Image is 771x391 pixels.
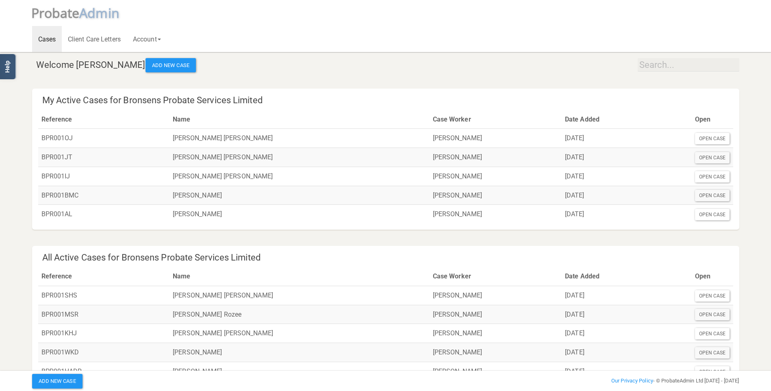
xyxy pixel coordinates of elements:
td: [DATE] [562,324,691,343]
td: [PERSON_NAME] [169,186,430,205]
td: [PERSON_NAME] [430,148,562,167]
td: [PERSON_NAME] Rozee [169,305,430,324]
div: Open Case [695,190,730,201]
th: Reference [38,110,169,129]
td: [PERSON_NAME] [PERSON_NAME] [169,148,430,167]
a: Cases [32,26,62,52]
td: [PERSON_NAME] [430,324,562,343]
td: [PERSON_NAME] [430,362,562,381]
span: P [31,4,80,22]
div: Open Case [695,171,730,182]
td: [PERSON_NAME] [430,343,562,362]
div: Open Case [695,133,730,144]
div: Open Case [695,290,730,302]
td: BPR001BMC [38,186,169,205]
td: BPR001IJ [38,167,169,186]
a: Client Care Letters [62,26,127,52]
td: [PERSON_NAME] [PERSON_NAME] [169,129,430,148]
input: Search... [638,58,739,72]
div: Open Case [695,366,730,378]
span: dmin [87,4,119,22]
h4: Welcome [PERSON_NAME] [36,58,739,73]
td: BPR001OJ [38,129,169,148]
div: Open Case [695,309,730,320]
th: Open [692,267,733,286]
td: [DATE] [562,148,692,167]
th: Case Worker [430,110,562,129]
td: [PERSON_NAME] [169,362,430,381]
a: Account [127,26,167,52]
td: BPR001SHS [38,286,170,305]
th: Open [692,110,733,129]
td: [DATE] [562,286,691,305]
td: [PERSON_NAME] [PERSON_NAME] [169,167,430,186]
td: [DATE] [562,362,691,381]
div: Open Case [695,328,730,339]
td: [PERSON_NAME] [169,205,430,224]
td: BPR001MSR [38,305,170,324]
th: Date Added [562,267,691,286]
th: Date Added [562,110,692,129]
td: [DATE] [562,167,692,186]
td: [PERSON_NAME] [430,129,562,148]
td: BPR001AL [38,205,169,224]
div: Open Case [695,152,730,163]
td: [DATE] [562,343,691,362]
td: [PERSON_NAME] [169,343,430,362]
td: [PERSON_NAME] [430,186,562,205]
td: [DATE] [562,205,692,224]
td: BPR001HADR [38,362,170,381]
th: Name [169,110,430,129]
td: [PERSON_NAME] [430,286,562,305]
div: - © ProbateAdmin Ltd [DATE] - [DATE] [505,376,745,386]
td: [PERSON_NAME] [PERSON_NAME] [169,286,430,305]
div: Open Case [695,347,730,358]
td: [DATE] [562,129,692,148]
button: Add New Case [146,58,196,73]
a: Our Privacy Policy [611,378,653,384]
th: Reference [38,267,170,286]
th: Case Worker [430,267,562,286]
th: Name [169,267,430,286]
button: Add New Case [32,374,83,389]
span: robate [39,4,80,22]
td: BPR001WKD [38,343,170,362]
span: A [79,4,119,22]
td: BPR001KHJ [38,324,170,343]
td: [PERSON_NAME] [430,167,562,186]
td: [PERSON_NAME] [430,205,562,224]
td: BPR001JT [38,148,169,167]
div: Open Case [695,209,730,220]
td: [DATE] [562,305,691,324]
h4: My Active Cases for Bronsens Probate Services Limited [42,96,733,105]
td: [PERSON_NAME] [PERSON_NAME] [169,324,430,343]
td: [DATE] [562,186,692,205]
td: [PERSON_NAME] [430,305,562,324]
h4: All Active Cases for Bronsens Probate Services Limited [42,253,733,263]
